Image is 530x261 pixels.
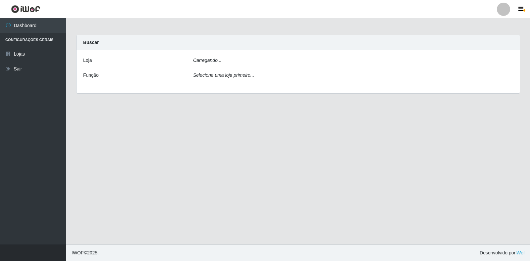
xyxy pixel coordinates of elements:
[72,249,99,256] span: © 2025 .
[193,58,222,63] i: Carregando...
[83,72,99,79] label: Função
[193,72,254,78] i: Selecione uma loja primeiro...
[480,249,525,256] span: Desenvolvido por
[83,57,92,64] label: Loja
[83,40,99,45] strong: Buscar
[72,250,84,255] span: IWOF
[11,5,40,13] img: CoreUI Logo
[515,250,525,255] a: iWof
